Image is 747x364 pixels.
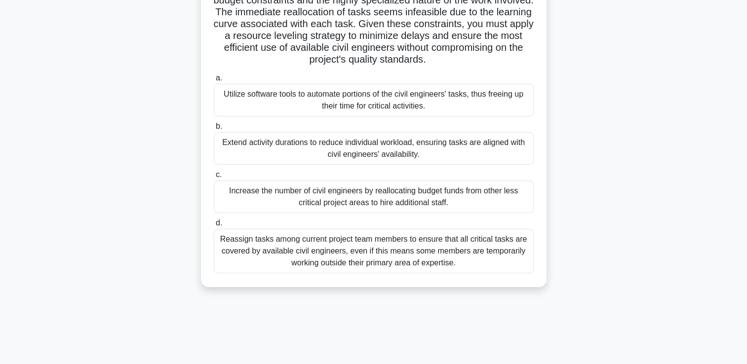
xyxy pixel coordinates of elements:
[214,181,534,213] div: Increase the number of civil engineers by reallocating budget funds from other less critical proj...
[214,132,534,165] div: Extend activity durations to reduce individual workload, ensuring tasks are aligned with civil en...
[216,218,222,227] span: d.
[216,73,222,82] span: a.
[214,229,534,273] div: Reassign tasks among current project team members to ensure that all critical tasks are covered b...
[214,84,534,116] div: Utilize software tools to automate portions of the civil engineers' tasks, thus freeing up their ...
[216,170,222,179] span: c.
[216,122,222,130] span: b.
